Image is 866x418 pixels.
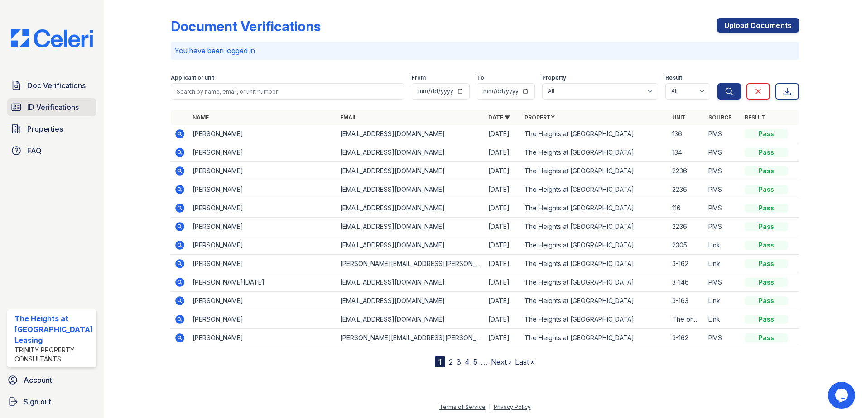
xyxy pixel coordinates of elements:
span: Account [24,375,52,385]
td: [PERSON_NAME] [189,292,337,310]
td: The Heights at [GEOGRAPHIC_DATA] [521,329,669,347]
td: PMS [705,218,741,236]
td: The one with [PERSON_NAME] [669,310,705,329]
div: Document Verifications [171,18,321,34]
td: PMS [705,329,741,347]
td: PMS [705,125,741,143]
label: Applicant or unit [171,74,214,81]
td: [DATE] [485,143,521,162]
td: [EMAIL_ADDRESS][DOMAIN_NAME] [337,218,485,236]
td: [PERSON_NAME] [189,310,337,329]
td: The Heights at [GEOGRAPHIC_DATA] [521,199,669,218]
p: You have been logged in [174,45,796,56]
td: 116 [669,199,705,218]
td: 3-162 [669,255,705,273]
td: [DATE] [485,255,521,273]
td: [PERSON_NAME] [189,329,337,347]
a: 2 [449,357,453,366]
td: The Heights at [GEOGRAPHIC_DATA] [521,143,669,162]
div: Pass [745,148,788,157]
button: Sign out [4,393,100,411]
td: [DATE] [485,310,521,329]
label: Property [542,74,566,81]
td: [PERSON_NAME] [189,143,337,162]
td: Link [705,292,741,310]
div: Pass [745,278,788,287]
a: 5 [473,357,477,366]
a: Unit [672,114,686,121]
a: FAQ [7,142,96,160]
td: [PERSON_NAME][DATE] [189,273,337,292]
td: [EMAIL_ADDRESS][DOMAIN_NAME] [337,310,485,329]
a: Privacy Policy [494,404,531,410]
td: [EMAIL_ADDRESS][DOMAIN_NAME] [337,162,485,180]
td: [PERSON_NAME][EMAIL_ADDRESS][PERSON_NAME][DOMAIN_NAME] [337,255,485,273]
td: [PERSON_NAME] [189,125,337,143]
a: ID Verifications [7,98,96,116]
a: Email [340,114,357,121]
img: CE_Logo_Blue-a8612792a0a2168367f1c8372b55b34899dd931a85d93a1a3d3e32e68fde9ad4.png [4,29,100,47]
a: Next › [491,357,511,366]
td: [EMAIL_ADDRESS][DOMAIN_NAME] [337,199,485,218]
div: Pass [745,315,788,324]
td: [DATE] [485,199,521,218]
span: Properties [27,123,63,134]
span: ID Verifications [27,102,79,113]
td: PMS [705,199,741,218]
td: PMS [705,162,741,180]
div: Trinity Property Consultants [14,346,93,364]
td: [EMAIL_ADDRESS][DOMAIN_NAME] [337,143,485,162]
td: The Heights at [GEOGRAPHIC_DATA] [521,125,669,143]
td: 2236 [669,218,705,236]
label: To [477,74,484,81]
label: Result [665,74,682,81]
td: The Heights at [GEOGRAPHIC_DATA] [521,236,669,255]
a: Terms of Service [439,404,486,410]
td: [EMAIL_ADDRESS][DOMAIN_NAME] [337,292,485,310]
td: The Heights at [GEOGRAPHIC_DATA] [521,292,669,310]
div: Pass [745,296,788,305]
td: 134 [669,143,705,162]
a: Source [708,114,731,121]
td: The Heights at [GEOGRAPHIC_DATA] [521,310,669,329]
div: Pass [745,166,788,176]
td: [DATE] [485,125,521,143]
td: [EMAIL_ADDRESS][DOMAIN_NAME] [337,273,485,292]
td: [PERSON_NAME] [189,199,337,218]
span: Sign out [24,396,51,407]
input: Search by name, email, or unit number [171,83,405,100]
div: Pass [745,185,788,194]
td: The Heights at [GEOGRAPHIC_DATA] [521,273,669,292]
td: The Heights at [GEOGRAPHIC_DATA] [521,162,669,180]
span: … [481,356,487,367]
td: [DATE] [485,162,521,180]
td: PMS [705,143,741,162]
div: The Heights at [GEOGRAPHIC_DATA] Leasing [14,313,93,346]
td: 3-146 [669,273,705,292]
a: Account [4,371,100,389]
td: PMS [705,273,741,292]
td: Link [705,236,741,255]
div: | [489,404,491,410]
td: [DATE] [485,236,521,255]
td: PMS [705,180,741,199]
td: The Heights at [GEOGRAPHIC_DATA] [521,255,669,273]
a: 3 [457,357,461,366]
td: [PERSON_NAME] [189,180,337,199]
td: [DATE] [485,329,521,347]
iframe: chat widget [828,382,857,409]
a: Date ▼ [488,114,510,121]
a: Name [192,114,209,121]
td: [EMAIL_ADDRESS][DOMAIN_NAME] [337,180,485,199]
td: The Heights at [GEOGRAPHIC_DATA] [521,218,669,236]
td: 2236 [669,180,705,199]
td: [PERSON_NAME][EMAIL_ADDRESS][PERSON_NAME][DOMAIN_NAME] [337,329,485,347]
td: [PERSON_NAME] [189,236,337,255]
div: Pass [745,222,788,231]
td: 3-163 [669,292,705,310]
td: 136 [669,125,705,143]
a: Result [745,114,766,121]
div: Pass [745,259,788,268]
td: [PERSON_NAME] [189,162,337,180]
td: [DATE] [485,292,521,310]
